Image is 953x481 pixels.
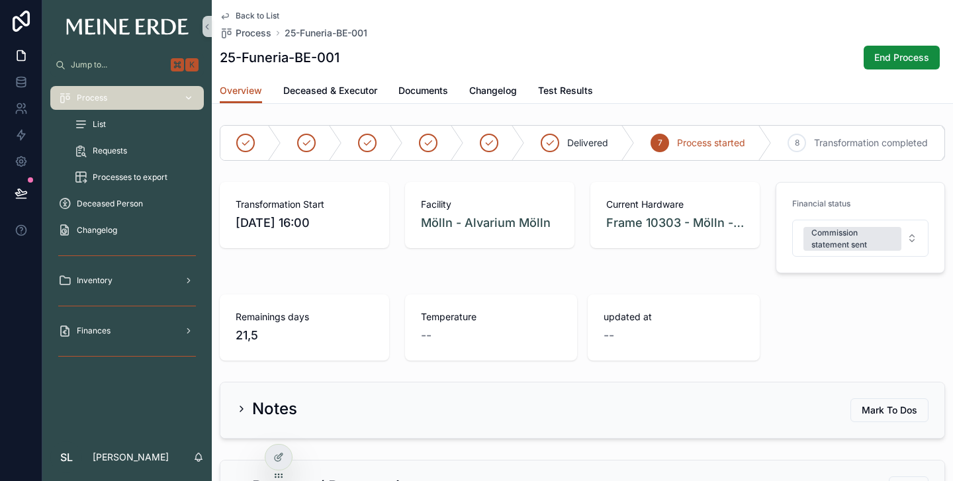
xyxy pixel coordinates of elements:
span: Inventory [77,275,113,286]
span: Changelog [469,84,517,97]
div: Commission statement sent [811,227,893,251]
a: Finances [50,319,204,343]
span: Documents [398,84,448,97]
span: 7 [658,138,662,148]
span: Overview [220,84,262,97]
a: Frame 10303 - Mölln - Alvarium Mölln [606,214,744,232]
span: 8 [795,138,799,148]
iframe: Spotlight [1,64,25,87]
span: Changelog [77,225,117,236]
button: Jump to...K [50,53,204,77]
span: Deceased & Executor [283,84,377,97]
button: Select Button [792,220,929,257]
span: Current Hardware [606,198,744,211]
a: Deceased & Executor [283,79,377,105]
a: Back to List [220,11,279,21]
a: Processes to export [66,165,204,189]
a: Inventory [50,269,204,292]
a: Changelog [50,218,204,242]
span: Mark To Dos [862,404,917,417]
span: Processes to export [93,172,167,183]
button: Mark To Dos [850,398,929,422]
a: Test Results [538,79,593,105]
span: Finances [77,326,111,336]
a: Documents [398,79,448,105]
span: -- [604,326,614,345]
span: Process [77,93,107,103]
span: Test Results [538,84,593,97]
button: End Process [864,46,940,69]
a: Process [220,26,271,40]
span: Financial status [792,198,850,208]
div: scrollable content [42,77,212,384]
span: 21,5 [236,326,373,345]
span: [DATE] 16:00 [236,214,373,232]
a: Requests [66,139,204,163]
span: Back to List [236,11,279,21]
a: Changelog [469,79,517,105]
span: Transformation Start [236,198,373,211]
span: Jump to... [71,60,165,70]
p: [PERSON_NAME] [93,451,169,464]
span: Process started [677,136,745,150]
h1: 25-Funeria-BE-001 [220,48,340,67]
img: App logo [66,19,189,35]
span: updated at [604,310,744,324]
span: End Process [874,51,929,64]
a: Overview [220,79,262,104]
span: Facility [421,198,559,211]
a: 25-Funeria-BE-001 [285,26,367,40]
span: Delivered [567,136,608,150]
a: List [66,112,204,136]
span: Temperature [421,310,561,324]
h2: Notes [252,398,297,419]
span: Process [236,26,271,40]
span: Transformation completed [814,136,928,150]
span: K [187,60,197,70]
span: List [93,119,106,130]
a: Process [50,86,204,110]
span: Deceased Person [77,198,143,209]
span: Remainings days [236,310,373,324]
span: SL [60,449,73,465]
a: Mölln - Alvarium Mölln [421,214,551,232]
a: Deceased Person [50,192,204,216]
span: Requests [93,146,127,156]
span: -- [421,326,431,345]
